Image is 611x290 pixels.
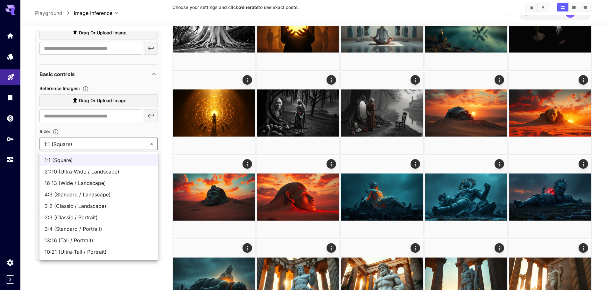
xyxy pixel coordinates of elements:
span: 3:4 (Standard / Portrait) [45,225,153,233]
span: 16:13 (Wide / Landscape) [45,179,153,187]
span: 4:3 (Standard / Landscape) [45,191,153,198]
span: 3:2 (Classic / Landscape) [45,202,153,210]
span: 13:16 (Tall / Portrait) [45,237,153,244]
span: 10:21 (Ultra-Tall / Portrait) [45,248,153,256]
span: 2:3 (Classic / Portrait) [45,214,153,221]
span: 1:1 (Square) [45,156,153,164]
span: 21:10 (Ultra-Wide / Landscape) [45,168,153,175]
